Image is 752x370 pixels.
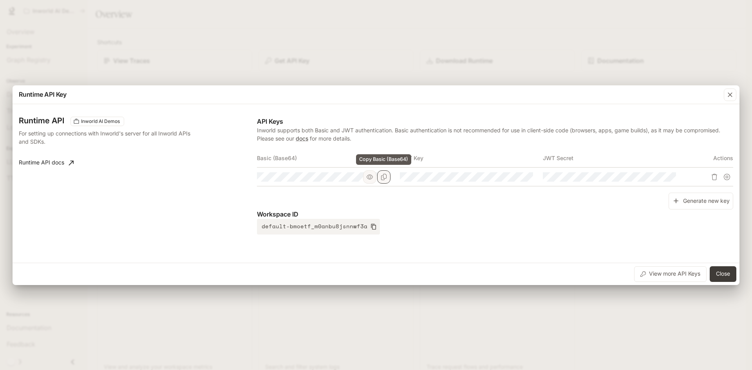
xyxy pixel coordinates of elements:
th: Basic (Base64) [257,149,400,168]
button: Copy Basic (Base64) [377,170,390,184]
div: Copy Basic (Base64) [356,154,411,165]
button: View more API Keys [634,266,707,282]
p: Workspace ID [257,209,733,219]
button: Suspend API key [721,171,733,183]
button: default-bmoetf_m0anbu8jsnnwf3a [257,219,380,235]
p: API Keys [257,117,733,126]
h3: Runtime API [19,117,64,125]
th: Actions [685,149,733,168]
p: Inworld supports both Basic and JWT authentication. Basic authentication is not recommended for u... [257,126,733,143]
p: Runtime API Key [19,90,67,99]
th: JWT Secret [543,149,686,168]
div: These keys will apply to your current workspace only [70,117,124,126]
a: Runtime API docs [16,155,77,171]
span: Inworld AI Demos [78,118,123,125]
th: JWT Key [400,149,543,168]
a: docs [296,135,308,142]
button: Delete API key [708,171,721,183]
button: Generate new key [669,193,733,209]
p: For setting up connections with Inworld's server for all Inworld APIs and SDKs. [19,129,193,146]
button: Close [710,266,736,282]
